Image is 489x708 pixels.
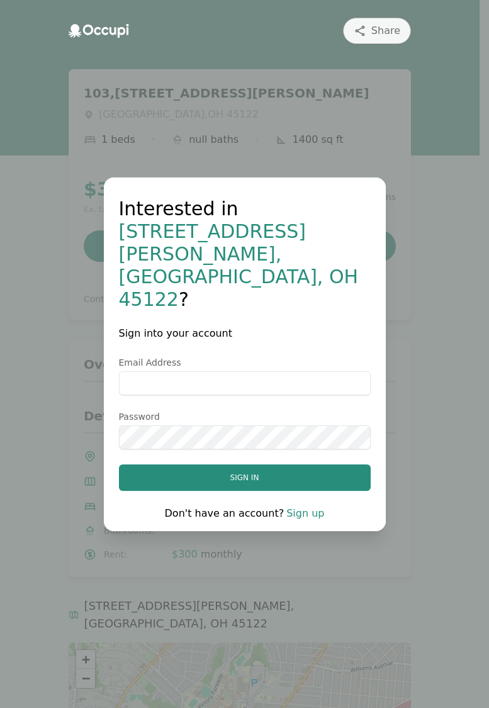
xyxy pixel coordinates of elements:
label: Email Address [119,356,371,369]
button: Sign in [119,464,371,491]
h1: Interested in ? [119,198,371,311]
span: [STREET_ADDRESS][PERSON_NAME] , [GEOGRAPHIC_DATA] , OH 45122 [119,220,359,310]
label: Password [119,410,371,423]
a: Sign up [286,507,324,519]
h2: Sign into your account [119,326,371,341]
span: Don't have an account? [165,507,284,519]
